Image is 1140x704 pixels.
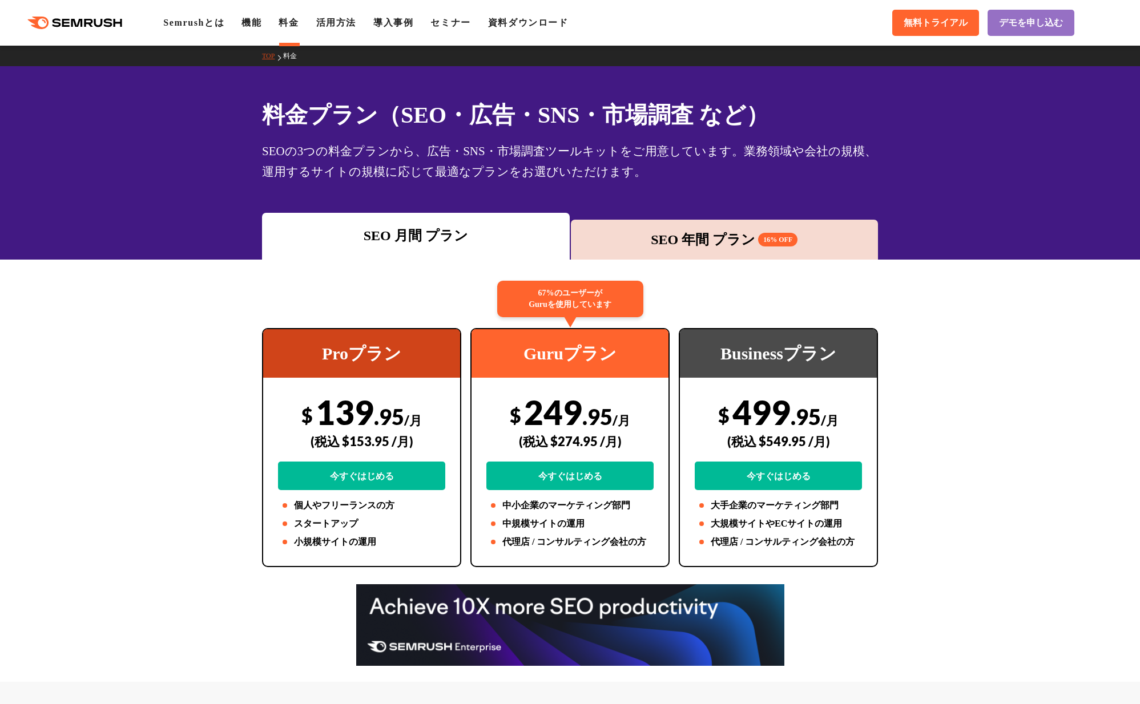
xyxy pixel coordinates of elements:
a: 今すぐはじめる [486,462,654,490]
li: 代理店 / コンサルティング会社の方 [695,535,862,549]
h1: 料金プラン（SEO・広告・SNS・市場調査 など） [262,98,878,132]
li: 個人やフリーランスの方 [278,499,445,512]
span: 16% OFF [758,233,797,246]
div: (税込 $153.95 /月) [278,421,445,462]
a: デモを申し込む [988,10,1074,36]
li: 大手企業のマーケティング部門 [695,499,862,512]
div: Guruプラン [472,329,668,378]
span: /月 [613,412,630,428]
a: TOP [262,52,283,60]
a: Semrushとは [163,18,224,27]
a: 料金 [283,52,305,60]
a: 今すぐはじめる [278,462,445,490]
li: 大規模サイトやECサイトの運用 [695,517,862,531]
a: 今すぐはじめる [695,462,862,490]
a: 資料ダウンロード [488,18,569,27]
div: (税込 $549.95 /月) [695,421,862,462]
div: Businessプラン [680,329,877,378]
div: Proプラン [263,329,460,378]
div: (税込 $274.95 /月) [486,421,654,462]
li: 中小企業のマーケティング部門 [486,499,654,512]
span: 無料トライアル [904,17,968,29]
li: 代理店 / コンサルティング会社の方 [486,535,654,549]
div: 67%のユーザーが Guruを使用しています [497,281,643,317]
a: 機能 [241,18,261,27]
div: SEO 年間 プラン [577,229,873,250]
span: .95 [582,403,613,430]
a: セミナー [430,18,470,27]
span: .95 [791,403,821,430]
div: SEOの3つの料金プランから、広告・SNS・市場調査ツールキットをご用意しています。業務領域や会社の規模、運用するサイトの規模に応じて最適なプランをお選びいただけます。 [262,141,878,182]
div: SEO 月間 プラン [268,225,564,246]
div: 139 [278,392,445,490]
span: /月 [404,412,422,428]
span: $ [301,403,313,427]
a: 導入事例 [373,18,413,27]
a: 料金 [279,18,299,27]
li: 小規模サイトの運用 [278,535,445,549]
a: 活用方法 [316,18,356,27]
span: デモを申し込む [999,17,1063,29]
span: $ [510,403,521,427]
span: /月 [821,412,839,428]
div: 499 [695,392,862,490]
span: $ [718,403,730,427]
a: 無料トライアル [892,10,979,36]
li: 中規模サイトの運用 [486,517,654,531]
div: 249 [486,392,654,490]
li: スタートアップ [278,517,445,531]
span: .95 [374,403,404,430]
